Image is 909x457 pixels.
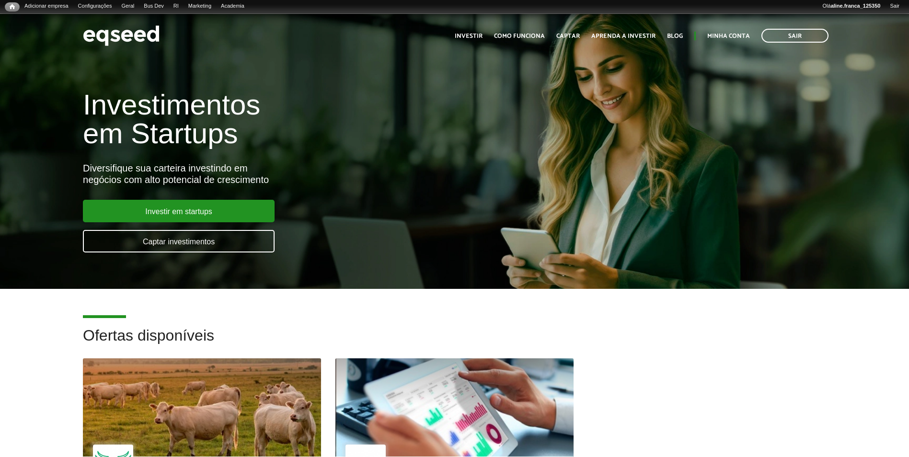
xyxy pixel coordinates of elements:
a: Captar [556,33,580,39]
a: Como funciona [494,33,545,39]
a: Sair [761,29,828,43]
span: Início [10,3,15,10]
a: Bus Dev [139,2,169,10]
a: Captar investimentos [83,230,275,252]
a: Minha conta [707,33,750,39]
a: Geral [116,2,139,10]
a: Sair [885,2,904,10]
a: Marketing [184,2,216,10]
a: Adicionar empresa [20,2,73,10]
a: Configurações [73,2,117,10]
img: EqSeed [83,23,160,48]
a: RI [169,2,184,10]
a: Início [5,2,20,11]
h1: Investimentos em Startups [83,91,523,148]
strong: aline.franca_125350 [831,3,881,9]
a: Investir em startups [83,200,275,222]
a: Academia [216,2,249,10]
a: Oláaline.franca_125350 [818,2,886,10]
a: Blog [667,33,683,39]
a: Investir [455,33,483,39]
a: Aprenda a investir [591,33,656,39]
div: Diversifique sua carteira investindo em negócios com alto potencial de crescimento [83,162,523,185]
h2: Ofertas disponíveis [83,327,826,358]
